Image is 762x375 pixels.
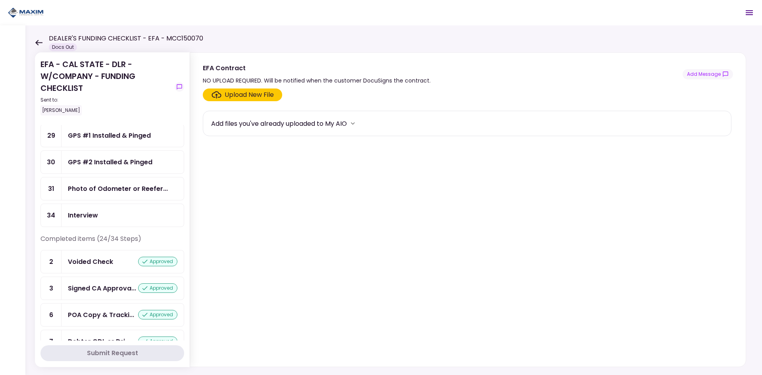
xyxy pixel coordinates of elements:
button: more [347,117,359,129]
div: 30 [41,151,62,173]
div: [PERSON_NAME] [40,105,82,115]
div: Interview [68,210,98,220]
button: Submit Request [40,345,184,361]
div: Docs Out [49,43,77,51]
a: 30GPS #2 Installed & Pinged [40,150,184,174]
a: 29GPS #1 Installed & Pinged [40,124,184,147]
a: 7Debtor CDL or Driver Licenseapproved [40,330,184,353]
div: Debtor CDL or Driver License [68,337,130,346]
span: Click here to upload the required document [203,88,282,101]
div: 31 [41,177,62,200]
button: show-messages [683,69,733,79]
div: 29 [41,124,62,147]
div: Add files you've already uploaded to My AIO [211,119,347,129]
div: approved [138,337,177,346]
div: 34 [41,204,62,227]
a: 6POA Copy & Tracking Receiptapproved [40,303,184,327]
div: approved [138,283,177,293]
div: Photo of Odometer or Reefer hours [68,184,168,194]
a: 2Voided Checkapproved [40,250,184,273]
div: 3 [41,277,62,300]
div: Submit Request [87,348,138,358]
div: Voided Check [68,257,113,267]
div: GPS #1 Installed & Pinged [68,131,151,140]
div: 7 [41,330,62,353]
div: EFA Contract [203,63,431,73]
a: 31Photo of Odometer or Reefer hours [40,177,184,200]
div: Upload New File [225,90,274,100]
button: Open menu [740,3,759,22]
div: Completed items (24/34 Steps) [40,234,184,250]
div: POA Copy & Tracking Receipt [68,310,134,320]
a: 3Signed CA Approval & Disclosure Formsapproved [40,277,184,300]
img: Partner icon [8,7,44,19]
div: 2 [41,250,62,273]
div: EFA - CAL STATE - DLR - W/COMPANY - FUNDING CHECKLIST [40,58,171,115]
div: 6 [41,304,62,326]
div: GPS #2 Installed & Pinged [68,157,152,167]
div: Signed CA Approval & Disclosure Forms [68,283,136,293]
div: approved [138,310,177,319]
div: EFA ContractNO UPLOAD REQUIRED. Will be notified when the customer DocuSigns the contract.show-me... [190,52,746,367]
div: NO UPLOAD REQUIRED. Will be notified when the customer DocuSigns the contract. [203,76,431,85]
button: show-messages [175,82,184,92]
a: 34Interview [40,204,184,227]
div: approved [138,257,177,266]
div: Sent to: [40,96,171,104]
h1: DEALER'S FUNDING CHECKLIST - EFA - MCC150070 [49,34,203,43]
